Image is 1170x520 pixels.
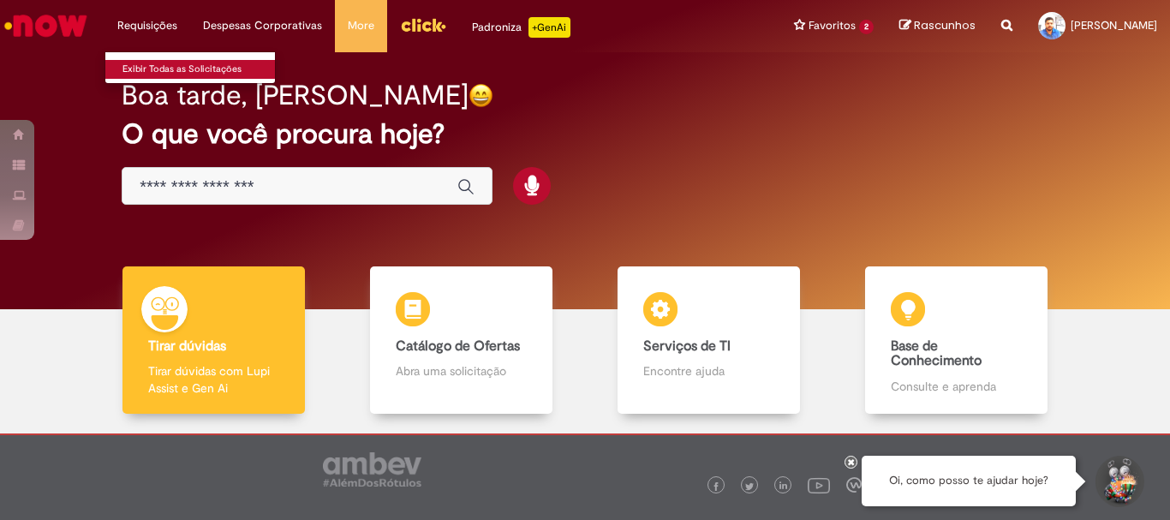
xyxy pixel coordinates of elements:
[122,119,1048,149] h2: O que você procura hoje?
[469,83,493,108] img: happy-face.png
[400,12,446,38] img: click_logo_yellow_360x200.png
[1093,456,1144,507] button: Iniciar Conversa de Suporte
[148,338,226,355] b: Tirar dúvidas
[472,17,570,38] div: Padroniza
[348,17,374,34] span: More
[122,81,469,111] h2: Boa tarde, [PERSON_NAME]
[90,266,337,415] a: Tirar dúvidas Tirar dúvidas com Lupi Assist e Gen Ai
[712,482,720,491] img: logo_footer_facebook.png
[643,362,773,380] p: Encontre ajuda
[105,60,294,79] a: Exibir Todas as Solicitações
[396,338,520,355] b: Catálogo de Ofertas
[148,362,278,397] p: Tirar dúvidas com Lupi Assist e Gen Ai
[862,456,1076,506] div: Oi, como posso te ajudar hoje?
[745,482,754,491] img: logo_footer_twitter.png
[891,378,1021,395] p: Consulte e aprenda
[2,9,90,43] img: ServiceNow
[104,51,276,84] ul: Requisições
[846,477,862,493] img: logo_footer_workplace.png
[117,17,177,34] span: Requisições
[779,481,788,492] img: logo_footer_linkedin.png
[643,338,731,355] b: Serviços de TI
[203,17,322,34] span: Despesas Corporativas
[323,452,421,487] img: logo_footer_ambev_rotulo_gray.png
[396,362,526,380] p: Abra uma solicitação
[808,474,830,496] img: logo_footer_youtube.png
[859,20,874,34] span: 2
[809,17,856,34] span: Favoritos
[585,266,833,415] a: Serviços de TI Encontre ajuda
[833,266,1080,415] a: Base de Conhecimento Consulte e aprenda
[899,18,976,34] a: Rascunhos
[528,17,570,38] p: +GenAi
[337,266,585,415] a: Catálogo de Ofertas Abra uma solicitação
[914,17,976,33] span: Rascunhos
[1071,18,1157,33] span: [PERSON_NAME]
[891,338,982,370] b: Base de Conhecimento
